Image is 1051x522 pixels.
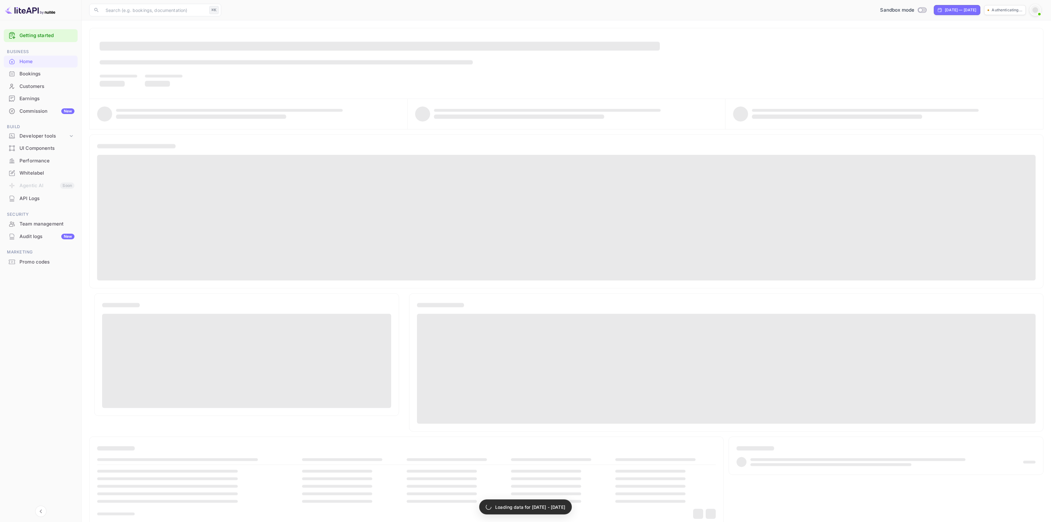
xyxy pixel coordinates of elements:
[19,32,74,39] a: Getting started
[61,234,74,239] div: New
[4,68,78,79] a: Bookings
[19,145,74,152] div: UI Components
[19,58,74,65] div: Home
[4,68,78,80] div: Bookings
[19,220,74,228] div: Team management
[4,211,78,218] span: Security
[4,56,78,68] div: Home
[495,504,565,510] p: Loading data for [DATE] - [DATE]
[19,70,74,78] div: Bookings
[4,29,78,42] div: Getting started
[19,108,74,115] div: Commission
[4,105,78,117] a: CommissionNew
[102,4,207,16] input: Search (e.g. bookings, documentation)
[209,6,219,14] div: ⌘K
[4,231,78,242] a: Audit logsNew
[4,218,78,230] a: Team management
[5,5,55,15] img: LiteAPI logo
[19,83,74,90] div: Customers
[4,155,78,166] a: Performance
[19,258,74,266] div: Promo codes
[4,93,78,105] div: Earnings
[945,7,976,13] div: [DATE] — [DATE]
[61,108,74,114] div: New
[4,142,78,154] a: UI Components
[35,506,47,517] button: Collapse navigation
[878,7,929,14] div: Switch to Production mode
[4,193,78,205] div: API Logs
[4,93,78,104] a: Earnings
[19,170,74,177] div: Whitelabel
[4,167,78,179] a: Whitelabel
[4,80,78,93] div: Customers
[19,95,74,102] div: Earnings
[4,142,78,155] div: UI Components
[19,133,68,140] div: Developer tools
[4,80,78,92] a: Customers
[4,56,78,67] a: Home
[4,249,78,256] span: Marketing
[4,155,78,167] div: Performance
[4,123,78,130] span: Build
[880,7,914,14] span: Sandbox mode
[4,231,78,243] div: Audit logsNew
[19,233,74,240] div: Audit logs
[19,195,74,202] div: API Logs
[992,7,1022,13] p: Authenticating...
[4,48,78,55] span: Business
[4,256,78,268] a: Promo codes
[19,157,74,165] div: Performance
[4,131,78,142] div: Developer tools
[4,193,78,204] a: API Logs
